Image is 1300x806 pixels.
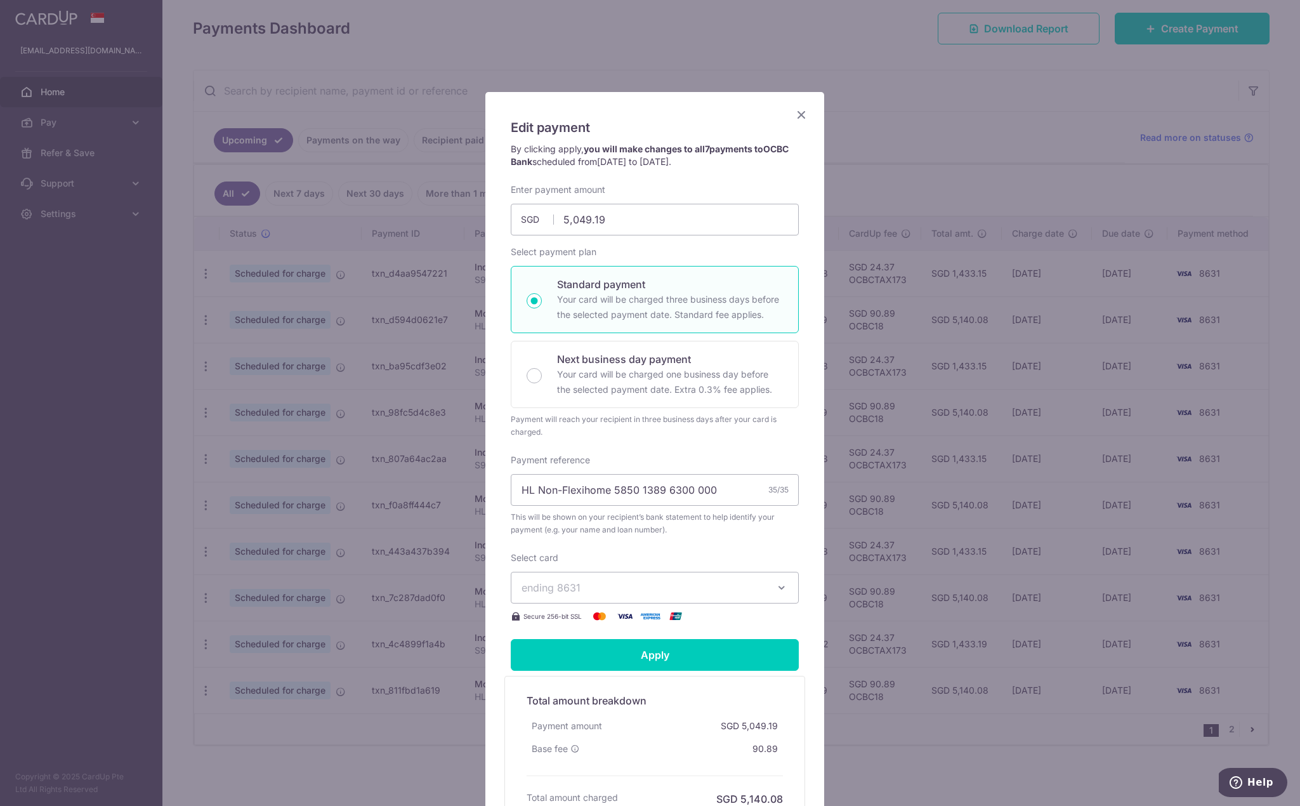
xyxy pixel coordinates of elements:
span: [DATE] to [DATE] [597,156,669,167]
input: 0.00 [511,204,799,235]
button: ending 8631 [511,572,799,604]
span: 7 [705,143,709,154]
label: Select card [511,552,558,564]
img: American Express [638,609,663,624]
p: By clicking apply, scheduled from . [511,143,799,168]
p: Next business day payment [557,352,783,367]
div: 90.89 [747,737,783,760]
div: 35/35 [768,484,789,496]
span: ending 8631 [522,581,581,594]
p: Your card will be charged three business days before the selected payment date. Standard fee appl... [557,292,783,322]
p: Standard payment [557,277,783,292]
img: Mastercard [587,609,612,624]
label: Enter payment amount [511,183,605,196]
h5: Total amount breakdown [527,693,783,708]
div: Payment amount [527,715,607,737]
img: Visa [612,609,638,624]
strong: you will make changes to all payments to [511,143,789,167]
h6: Total amount charged [527,791,618,804]
button: Close [794,107,809,122]
input: Apply [511,639,799,671]
div: Payment will reach your recipient in three business days after your card is charged. [511,413,799,439]
img: UnionPay [663,609,688,624]
label: Payment reference [511,454,590,466]
iframe: Opens a widget where you can find more information [1219,768,1287,800]
span: SGD [521,213,554,226]
div: SGD 5,049.19 [716,715,783,737]
span: This will be shown on your recipient’s bank statement to help identify your payment (e.g. your na... [511,511,799,536]
h5: Edit payment [511,117,799,138]
p: Your card will be charged one business day before the selected payment date. Extra 0.3% fee applies. [557,367,783,397]
label: Select payment plan [511,246,596,258]
span: Secure 256-bit SSL [523,611,582,621]
span: Base fee [532,743,568,755]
